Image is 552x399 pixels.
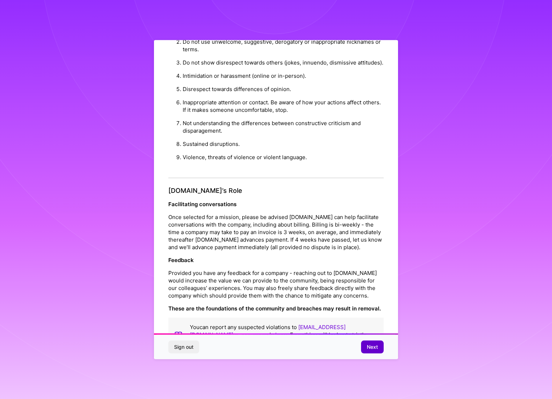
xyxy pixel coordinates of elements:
[183,56,384,69] li: Do not show disrespect towards others (jokes, innuendo, dismissive attitudes).
[168,201,237,208] strong: Facilitating conversations
[190,324,346,338] a: [EMAIL_ADDRESS][DOMAIN_NAME]
[183,82,384,96] li: Disrespect towards differences of opinion.
[183,151,384,164] li: Violence, threats of violence or violent language.
[168,187,384,195] h4: [DOMAIN_NAME]’s Role
[168,341,199,353] button: Sign out
[168,305,381,312] strong: These are the foundations of the community and breaches may result in removal.
[168,269,384,299] p: Provided you have any feedback for a company - reaching out to [DOMAIN_NAME] would increase the v...
[183,96,384,117] li: Inappropriate attention or contact. Be aware of how your actions affect others. If it makes someo...
[183,117,384,137] li: Not understanding the differences between constructive criticism and disparagement.
[174,323,183,346] img: book icon
[367,343,378,351] span: Next
[190,323,378,346] p: You can report any suspected violations to or anonymously . Everything will be kept strictly conf...
[168,213,384,251] p: Once selected for a mission, please be advised [DOMAIN_NAME] can help facilitate conversations wi...
[168,257,194,263] strong: Feedback
[183,69,384,82] li: Intimidation or harassment (online or in-person).
[183,35,384,56] li: Do not use unwelcome, suggestive, derogatory or inappropriate nicknames or terms.
[361,341,384,353] button: Next
[174,343,193,351] span: Sign out
[275,331,287,338] a: here
[183,137,384,151] li: Sustained disruptions.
